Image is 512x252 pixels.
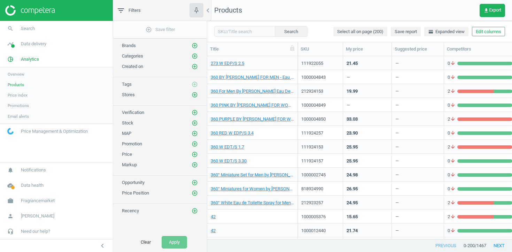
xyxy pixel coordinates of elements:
[448,102,457,108] span: 0
[211,158,247,164] a: 360 W EDT/S 3.30
[122,110,144,115] span: Verification
[301,74,339,81] div: 1000004843
[129,7,141,14] span: Filters
[395,102,399,111] div: —
[4,194,17,207] i: work
[347,186,358,192] div: 26.95
[480,4,505,17] button: get_appExport
[98,242,107,250] i: chevron_left
[448,158,457,164] span: 0
[117,6,125,15] i: filter_list
[192,180,198,186] i: add_circle_outline
[7,128,14,135] img: wGWNvw8QSZomAAAAABJRU5ErkJggg==
[428,239,464,252] button: previous
[450,130,456,136] i: arrow_downward
[483,8,501,13] span: Export
[4,209,17,223] i: person
[191,130,198,137] button: add_circle_outline
[211,102,294,108] a: 360 PINK BY [PERSON_NAME] FOR WOMEN - Eau De Parfum SPRAY - 3.4 oz.
[191,190,198,197] button: add_circle_outline
[192,43,198,49] i: add_circle_outline
[301,102,339,108] div: 1000004849
[395,172,399,181] div: —
[8,114,29,119] span: Email alerts
[347,158,358,164] div: 25.95
[192,109,198,116] i: add_circle_outline
[301,200,339,206] div: 212923257
[192,130,198,137] i: add_circle_outline
[191,151,198,158] button: add_circle_outline
[21,41,46,47] span: Data delivery
[395,29,417,35] span: Save report
[122,162,137,167] span: Markup
[464,243,475,249] span: 0 - 200
[211,130,254,136] a: 360 RED W EDP/S 3.4
[4,37,17,51] i: timeline
[211,200,294,206] a: 360° White Eau de Toilette Spray for Men by [PERSON_NAME] - 3.4 oz.
[191,140,198,147] button: add_circle_outline
[448,186,457,192] span: 0
[192,162,198,168] i: add_circle_outline
[191,42,198,49] button: add_circle_outline
[395,228,399,236] div: —
[211,186,294,192] a: 360° Miniatures for Women by [PERSON_NAME] - 1.0 oz. Each
[21,213,54,219] span: [PERSON_NAME]
[211,74,294,81] a: 360 BY [PERSON_NAME] FOR MEN - Eau De Toilette SPRAY - 6.8 oz.
[486,239,512,252] button: next
[122,131,131,136] span: MAP
[301,46,340,52] div: SKU
[483,8,489,13] i: get_app
[450,214,456,220] i: arrow_downward
[122,141,142,146] span: Promotion
[301,130,339,136] div: 111924257
[301,60,339,67] div: 111922055
[113,23,207,37] button: add_circle_outlineSave filter
[301,228,339,234] div: 1000012440
[191,161,198,168] button: add_circle_outline
[347,130,358,136] div: 23.90
[122,190,149,196] span: Price Position
[211,116,294,122] a: 360 PURPLE BY [PERSON_NAME] FOR WOMEN - Eau De Parfum SPRAY - 3.4 oz.
[448,200,457,206] span: 2
[450,200,456,206] i: arrow_downward
[8,103,29,108] span: Promotions
[122,120,133,125] span: Stock
[191,63,198,70] button: add_circle_outline
[192,53,198,59] i: add_circle_outline
[301,88,339,94] div: 212924153
[448,144,457,150] span: 2
[448,74,457,81] span: 0
[301,144,339,150] div: 111924153
[192,81,198,87] i: add_circle_outline
[450,158,456,164] i: arrow_downward
[4,225,17,238] i: headset_mic
[4,163,17,177] i: notifications
[301,186,339,192] div: 818924990
[21,128,88,135] span: Price Management & Optimization
[448,88,457,94] span: 2
[122,53,143,59] span: Categories
[4,179,17,192] i: cloud_done
[146,26,152,33] i: add_circle_outline
[211,88,294,94] a: 360 For Men By [PERSON_NAME] Eau De Toilette Spray - 1.7 oz.
[428,29,465,35] span: Expanded view
[21,198,55,204] span: Fragrancemarket
[211,172,294,178] a: 360° Miniature Set for Men by [PERSON_NAME] - 1.0 oz. Each
[21,25,35,32] span: Search
[204,6,212,15] i: chevron_left
[395,186,399,194] div: —
[347,88,358,94] div: 19.99
[347,60,358,67] div: 21.45
[347,172,358,178] div: 24.98
[211,60,244,67] a: 273 W EDP/S 2.5
[122,152,132,157] span: Price
[472,27,505,37] button: Edit columns
[8,71,24,77] span: Overview
[395,116,399,125] div: —
[333,27,387,37] button: Select all on page (200)
[395,144,399,153] div: —
[301,214,339,220] div: 1000005376
[122,208,139,213] span: Recency
[450,74,456,81] i: arrow_downward
[191,53,198,60] button: add_circle_outline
